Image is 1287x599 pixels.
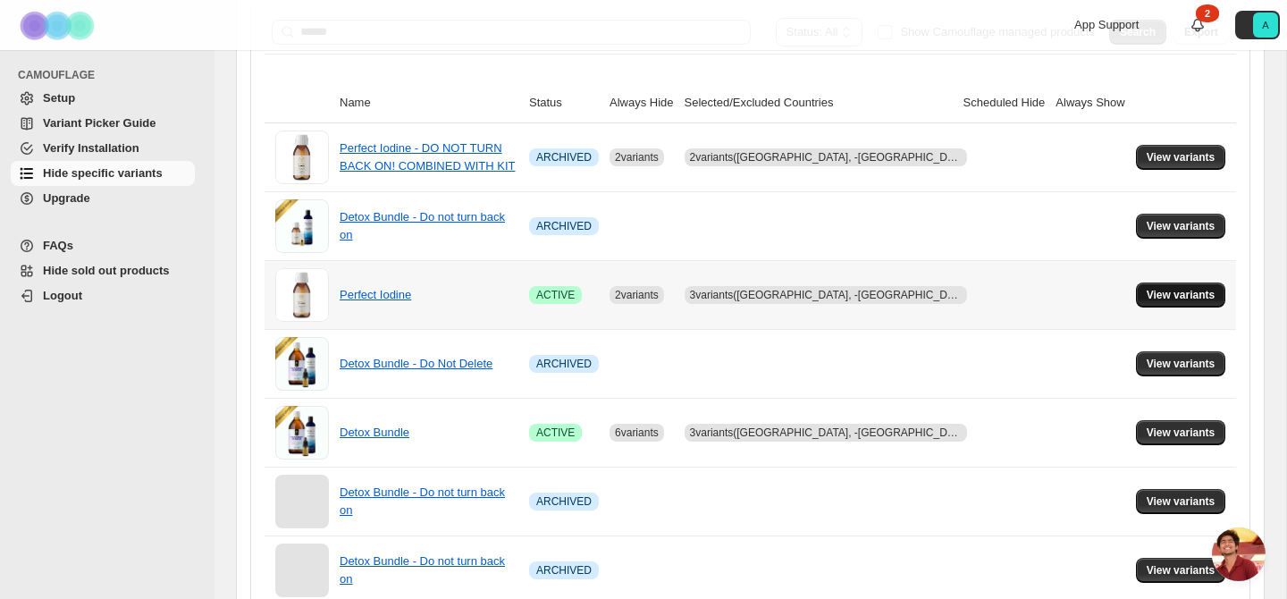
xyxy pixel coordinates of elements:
[1147,563,1215,578] span: View variants
[11,136,195,161] a: Verify Installation
[340,288,411,301] a: Perfect Iodine
[1074,18,1139,31] span: App Support
[43,264,170,277] span: Hide sold out products
[340,357,492,370] a: Detox Bundle - Do Not Delete
[340,554,505,586] a: Detox Bundle - Do not turn back on
[340,485,505,517] a: Detox Bundle - Do not turn back on
[1189,16,1207,34] a: 2
[43,289,82,302] span: Logout
[690,426,973,439] span: 3 variants ([GEOGRAPHIC_DATA], -[GEOGRAPHIC_DATA])
[43,91,75,105] span: Setup
[11,86,195,111] a: Setup
[536,219,592,233] span: ARCHIVED
[11,233,195,258] a: FAQs
[1136,489,1226,514] button: View variants
[536,150,592,165] span: ARCHIVED
[1147,288,1215,302] span: View variants
[275,131,329,184] img: Perfect Iodine - DO NOT TURN BACK ON! COMBINED WITH KIT
[14,1,104,50] img: Camouflage
[275,268,329,322] img: Perfect Iodine
[524,83,604,123] th: Status
[1147,150,1215,165] span: View variants
[1136,283,1226,308] button: View variants
[1136,214,1226,239] button: View variants
[1147,426,1215,440] span: View variants
[275,406,329,459] img: Detox Bundle
[615,289,659,301] span: 2 variants
[1136,351,1226,376] button: View variants
[690,151,973,164] span: 2 variants ([GEOGRAPHIC_DATA], -[GEOGRAPHIC_DATA])
[1147,357,1215,371] span: View variants
[536,426,575,440] span: ACTIVE
[615,151,659,164] span: 2 variants
[1050,83,1130,123] th: Always Show
[1212,527,1266,581] div: Open chat
[334,83,524,123] th: Name
[1147,219,1215,233] span: View variants
[43,191,90,205] span: Upgrade
[43,116,156,130] span: Variant Picker Guide
[1147,494,1215,509] span: View variants
[690,289,973,301] span: 3 variants ([GEOGRAPHIC_DATA], -[GEOGRAPHIC_DATA])
[1136,558,1226,583] button: View variants
[958,83,1051,123] th: Scheduled Hide
[43,166,163,180] span: Hide specific variants
[1262,20,1269,30] text: A
[340,210,505,241] a: Detox Bundle - Do not turn back on
[536,563,592,578] span: ARCHIVED
[615,426,659,439] span: 6 variants
[604,83,679,123] th: Always Hide
[536,288,575,302] span: ACTIVE
[43,239,73,252] span: FAQs
[1196,4,1219,22] div: 2
[536,494,592,509] span: ARCHIVED
[536,357,592,371] span: ARCHIVED
[11,161,195,186] a: Hide specific variants
[1253,13,1278,38] span: Avatar with initials A
[1136,145,1226,170] button: View variants
[679,83,958,123] th: Selected/Excluded Countries
[18,68,202,82] span: CAMOUFLAGE
[11,283,195,308] a: Logout
[1136,420,1226,445] button: View variants
[275,337,329,390] img: Detox Bundle - Do Not Delete
[43,141,139,155] span: Verify Installation
[1235,11,1280,39] button: Avatar with initials A
[11,111,195,136] a: Variant Picker Guide
[275,199,329,253] img: Detox Bundle - Do not turn back on
[11,186,195,211] a: Upgrade
[340,426,409,439] a: Detox Bundle
[340,141,515,173] a: Perfect Iodine - DO NOT TURN BACK ON! COMBINED WITH KIT
[11,258,195,283] a: Hide sold out products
